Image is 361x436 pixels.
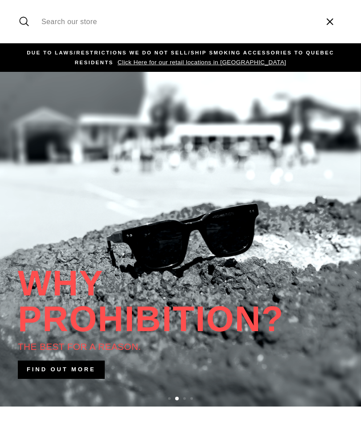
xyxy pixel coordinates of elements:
[183,397,188,402] button: 3
[168,397,172,402] button: 1
[27,50,334,65] span: DUE TO LAWS/restrictions WE DO NOT SELL/SHIP SMOKING ACCESSORIES to qUEBEC RESIDENTS
[37,7,316,37] input: Search our store
[115,59,286,66] span: Click Here for our retail locations in [GEOGRAPHIC_DATA]
[20,48,341,67] a: DUE TO LAWS/restrictions WE DO NOT SELL/SHIP SMOKING ACCESSORIES to qUEBEC RESIDENTS Click Here f...
[175,397,180,401] button: 2
[190,397,195,402] button: 4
